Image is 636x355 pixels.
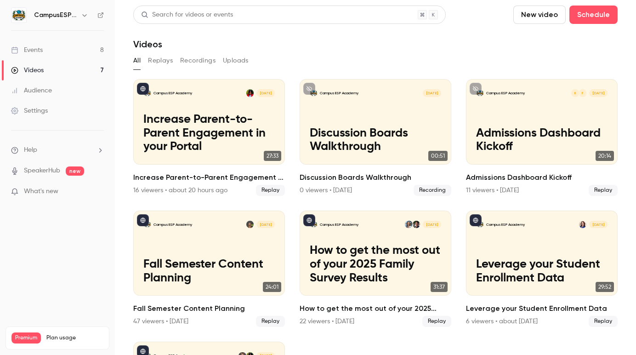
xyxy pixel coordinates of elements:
[133,317,188,326] div: 47 viewers • [DATE]
[476,258,607,286] p: Leverage your Student Enrollment Data
[137,214,149,226] button: published
[589,316,618,327] span: Replay
[256,89,274,97] span: [DATE]
[579,221,587,229] img: Kerri Meeks-Griffin
[320,222,358,227] p: CampusESP Academy
[466,172,618,183] h2: Admissions Dashboard Kickoff
[486,222,525,227] p: CampusESP Academy
[133,53,141,68] button: All
[133,211,285,327] a: Fall Semester Content PlanningCampusESP AcademyMira Gandhi[DATE]Fall Semester Content Planning24:...
[300,79,451,196] li: Discussion Boards Walkthrough
[466,211,618,327] li: Leverage your Student Enrollment Data
[423,89,441,97] span: [DATE]
[300,317,354,326] div: 22 viewers • [DATE]
[470,83,482,95] button: unpublished
[148,53,173,68] button: Replays
[422,316,451,327] span: Replay
[423,221,441,229] span: [DATE]
[11,8,26,23] img: CampusESP Academy
[413,221,420,229] img: Melissa Simms
[133,186,227,195] div: 16 viewers • about 20 hours ago
[589,89,607,97] span: [DATE]
[596,151,614,161] span: 20:14
[466,79,618,196] a: Admissions Dashboard KickoffCampusESP AcademyFK[DATE]Admissions Dashboard Kickoff20:14Admissions ...
[310,127,441,155] p: Discussion Boards Walkthrough
[303,214,315,226] button: published
[256,185,285,196] span: Replay
[223,53,249,68] button: Uploads
[300,211,451,327] li: How to get the most out of your 2025 Family Survey Results
[11,46,43,55] div: Events
[466,211,618,327] a: Leverage your Student Enrollment DataCampusESP AcademyKerri Meeks-Griffin[DATE]Leverage your Stud...
[11,145,104,155] li: help-dropdown-opener
[246,89,254,97] img: Tawanna Brown
[24,166,60,176] a: SpeakerHub
[310,244,441,286] p: How to get the most out of your 2025 Family Survey Results
[137,83,149,95] button: published
[470,214,482,226] button: published
[476,127,607,155] p: Admissions Dashboard Kickoff
[571,89,579,97] div: K
[143,258,274,286] p: Fall Semester Content Planning
[596,282,614,292] span: 29:52
[486,91,525,96] p: CampusESP Academy
[11,86,52,95] div: Audience
[589,185,618,196] span: Replay
[466,317,538,326] div: 6 viewers • about [DATE]
[133,6,618,349] section: Videos
[133,172,285,183] h2: Increase Parent-to-Parent Engagement in your Portal
[431,282,448,292] span: 31:37
[256,221,274,229] span: [DATE]
[428,151,448,161] span: 00:51
[320,91,358,96] p: CampusESP Academy
[300,186,352,195] div: 0 viewers • [DATE]
[303,83,315,95] button: unpublished
[11,66,44,75] div: Videos
[300,211,451,327] a: How to get the most out of your 2025 Family Survey ResultsCampusESP AcademyMelissa SimmsElizabeth...
[300,172,451,183] h2: Discussion Boards Walkthrough
[466,79,618,196] li: Admissions Dashboard Kickoff
[34,11,77,20] h6: CampusESP Academy
[264,151,281,161] span: 27:33
[24,187,58,196] span: What's new
[589,221,607,229] span: [DATE]
[24,145,37,155] span: Help
[153,222,192,227] p: CampusESP Academy
[256,316,285,327] span: Replay
[466,186,519,195] div: 11 viewers • [DATE]
[569,6,618,24] button: Schedule
[405,221,413,229] img: Elizabeth Harris
[414,185,451,196] span: Recording
[153,91,192,96] p: CampusESP Academy
[11,106,48,115] div: Settings
[246,221,254,229] img: Mira Gandhi
[579,89,587,97] div: F
[133,211,285,327] li: Fall Semester Content Planning
[466,303,618,314] h2: Leverage your Student Enrollment Data
[300,303,451,314] h2: How to get the most out of your 2025 Family Survey Results
[11,332,41,344] span: Premium
[46,334,103,342] span: Plan usage
[133,79,285,196] a: Increase Parent-to-Parent Engagement in your PortalCampusESP AcademyTawanna Brown[DATE]Increase P...
[133,39,162,50] h1: Videos
[133,303,285,314] h2: Fall Semester Content Planning
[143,113,274,155] p: Increase Parent-to-Parent Engagement in your Portal
[180,53,216,68] button: Recordings
[66,166,84,176] span: new
[300,79,451,196] a: Discussion Boards WalkthroughCampusESP Academy[DATE]Discussion Boards Walkthrough00:51Discussion ...
[141,10,233,20] div: Search for videos or events
[263,282,281,292] span: 24:01
[513,6,566,24] button: New video
[133,79,285,196] li: Increase Parent-to-Parent Engagement in your Portal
